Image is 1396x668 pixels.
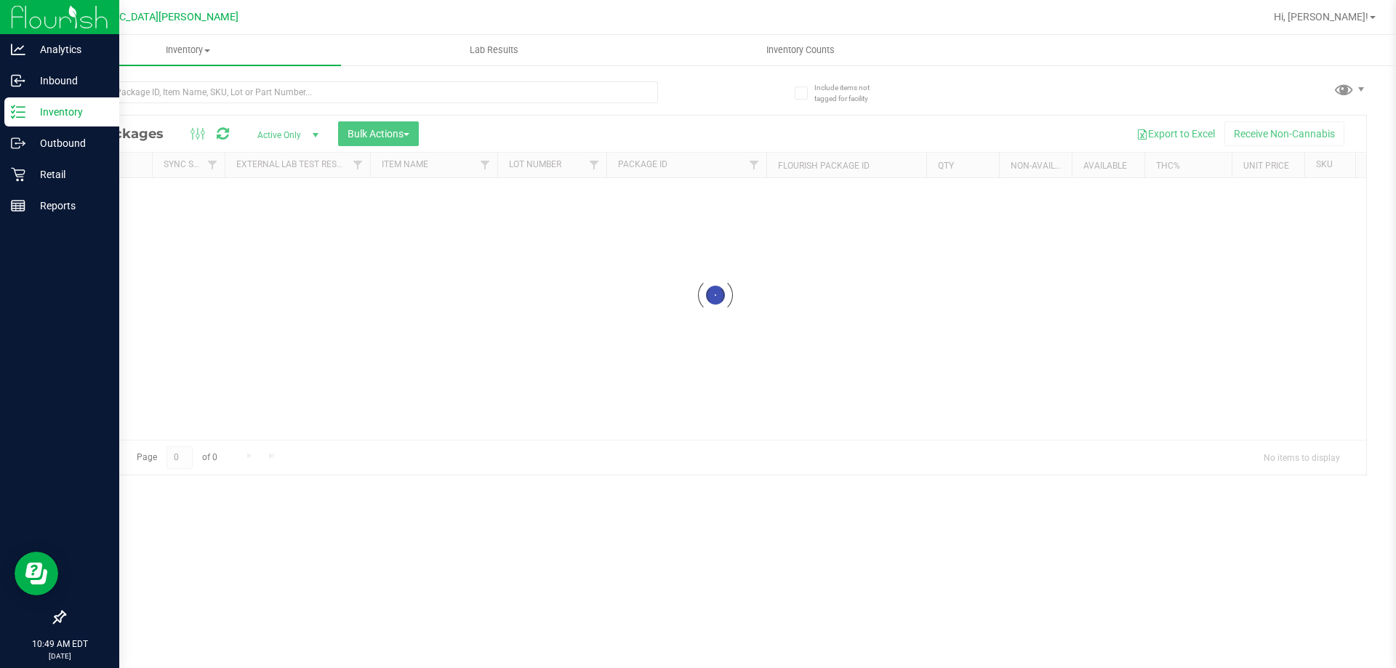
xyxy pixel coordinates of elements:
span: Hi, [PERSON_NAME]! [1274,11,1368,23]
inline-svg: Inbound [11,73,25,88]
p: [DATE] [7,651,113,661]
p: Reports [25,197,113,214]
span: Include items not tagged for facility [814,82,887,104]
a: Inventory [35,35,341,65]
a: Lab Results [341,35,647,65]
p: Analytics [25,41,113,58]
span: [GEOGRAPHIC_DATA][PERSON_NAME] [59,11,238,23]
iframe: Resource center [15,552,58,595]
span: Inventory [35,44,341,57]
p: Inbound [25,72,113,89]
p: Inventory [25,103,113,121]
inline-svg: Inventory [11,105,25,119]
p: Outbound [25,134,113,152]
p: Retail [25,166,113,183]
span: Inventory Counts [747,44,854,57]
a: Inventory Counts [647,35,953,65]
inline-svg: Outbound [11,136,25,150]
input: Search Package ID, Item Name, SKU, Lot or Part Number... [64,81,658,103]
span: Lab Results [450,44,538,57]
p: 10:49 AM EDT [7,637,113,651]
inline-svg: Reports [11,198,25,213]
inline-svg: Retail [11,167,25,182]
inline-svg: Analytics [11,42,25,57]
